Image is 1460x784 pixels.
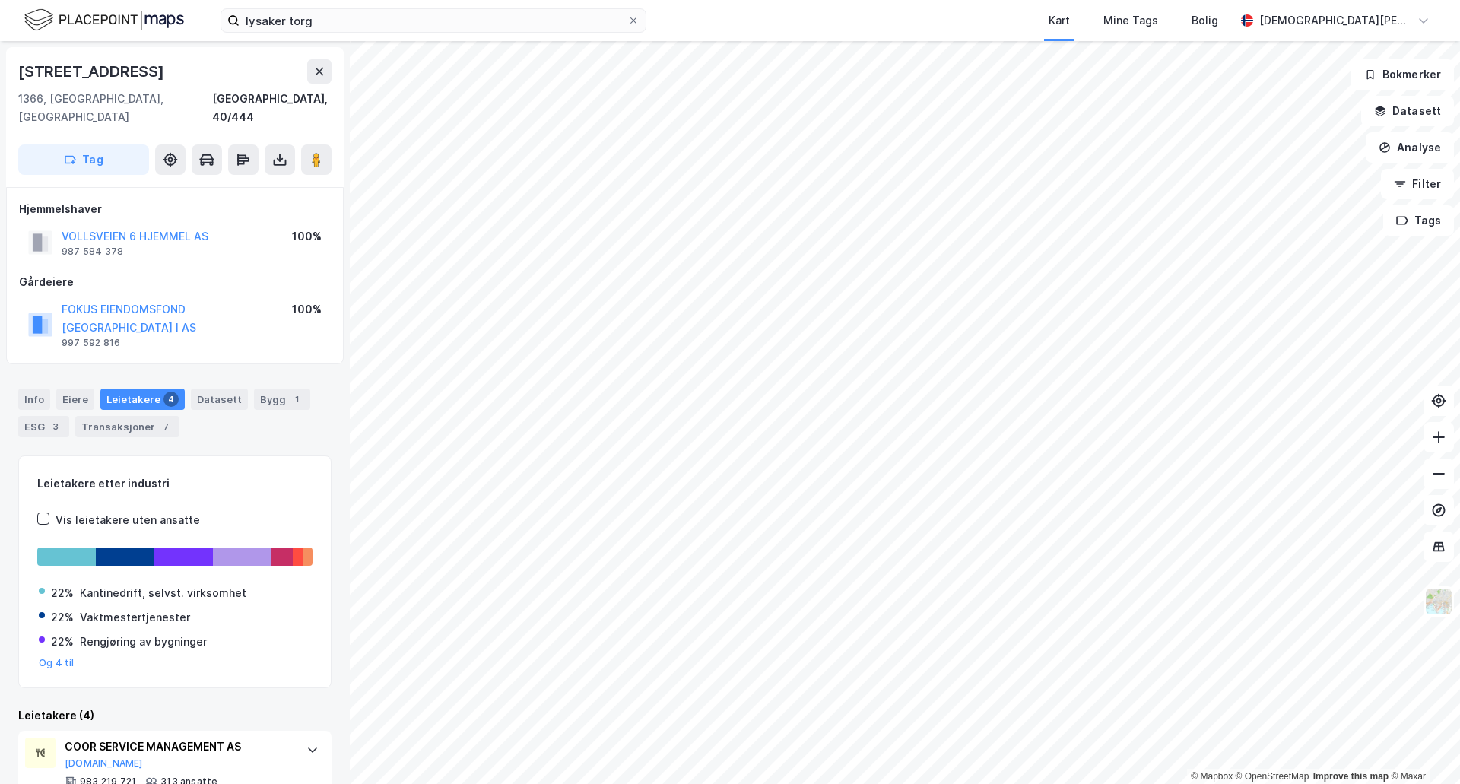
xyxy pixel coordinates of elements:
[1366,132,1454,163] button: Analyse
[1191,771,1233,782] a: Mapbox
[1192,11,1218,30] div: Bolig
[62,337,120,349] div: 997 592 816
[19,200,331,218] div: Hjemmelshaver
[292,227,322,246] div: 100%
[18,389,50,410] div: Info
[75,416,179,437] div: Transaksjoner
[1103,11,1158,30] div: Mine Tags
[51,584,74,602] div: 22%
[240,9,627,32] input: Søk på adresse, matrikkel, gårdeiere, leietakere eller personer
[24,7,184,33] img: logo.f888ab2527a4732fd821a326f86c7f29.svg
[163,392,179,407] div: 4
[80,608,190,627] div: Vaktmestertjenester
[1361,96,1454,126] button: Datasett
[100,389,185,410] div: Leietakere
[18,59,167,84] div: [STREET_ADDRESS]
[1049,11,1070,30] div: Kart
[254,389,310,410] div: Bygg
[1236,771,1309,782] a: OpenStreetMap
[1424,587,1453,616] img: Z
[292,300,322,319] div: 100%
[1259,11,1411,30] div: [DEMOGRAPHIC_DATA][PERSON_NAME]
[289,392,304,407] div: 1
[56,511,200,529] div: Vis leietakere uten ansatte
[18,706,332,725] div: Leietakere (4)
[18,416,69,437] div: ESG
[19,273,331,291] div: Gårdeiere
[191,389,248,410] div: Datasett
[51,633,74,651] div: 22%
[65,738,291,756] div: COOR SERVICE MANAGEMENT AS
[18,90,212,126] div: 1366, [GEOGRAPHIC_DATA], [GEOGRAPHIC_DATA]
[80,633,207,651] div: Rengjøring av bygninger
[1381,169,1454,199] button: Filter
[212,90,332,126] div: [GEOGRAPHIC_DATA], 40/444
[51,608,74,627] div: 22%
[1351,59,1454,90] button: Bokmerker
[80,584,246,602] div: Kantinedrift, selvst. virksomhet
[1384,711,1460,784] div: Kontrollprogram for chat
[1384,711,1460,784] iframe: Chat Widget
[56,389,94,410] div: Eiere
[158,419,173,434] div: 7
[18,144,149,175] button: Tag
[1383,205,1454,236] button: Tags
[37,475,313,493] div: Leietakere etter industri
[62,246,123,258] div: 987 584 378
[1313,771,1389,782] a: Improve this map
[39,657,75,669] button: Og 4 til
[48,419,63,434] div: 3
[65,757,143,770] button: [DOMAIN_NAME]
